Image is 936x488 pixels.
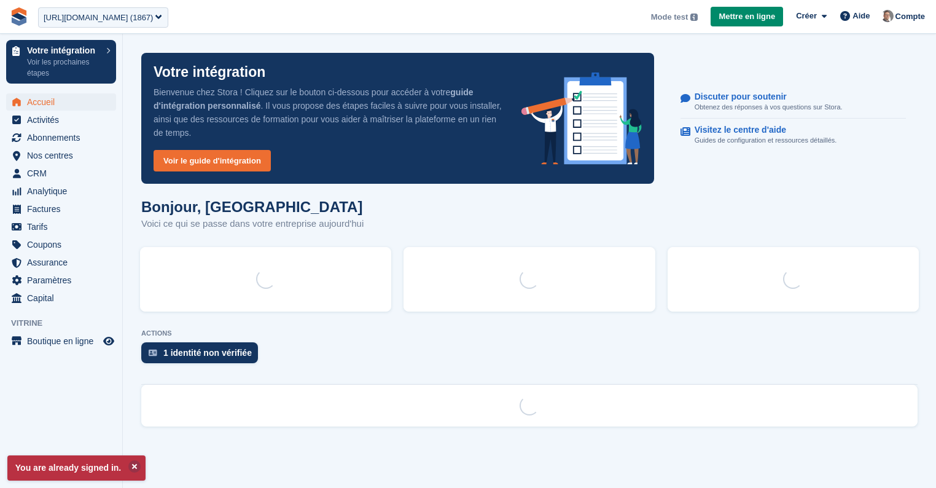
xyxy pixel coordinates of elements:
[6,147,116,164] a: menu
[44,12,153,24] div: [URL][DOMAIN_NAME] (1867)
[27,289,101,307] span: Capital
[27,254,101,271] span: Assurance
[881,10,894,22] img: Sebastien Bonnier
[27,147,101,164] span: Nos centres
[27,333,101,350] span: Boutique en ligne
[681,85,906,119] a: Discuter pour soutenir Obtenez des réponses à vos questions sur Stora.
[719,10,775,23] span: Mettre en ligne
[10,7,28,26] img: stora-icon-8386f47178a22dfd0bd8f6a31ec36ba5ce8667c1dd55bd0f319d3a0aa187defe.svg
[141,329,918,337] p: ACTIONS
[27,111,101,128] span: Activités
[6,200,116,218] a: menu
[149,349,157,356] img: verify_identity-adf6edd0f0f0b5bbfe63781bf79b02c33cf7c696d77639b501bdc392416b5a36.svg
[6,236,116,253] a: menu
[6,333,116,350] a: menu
[695,102,843,112] p: Obtenez des réponses à vos questions sur Stora.
[154,87,474,111] strong: guide d'intégration personnalisé
[141,199,364,215] h1: Bonjour, [GEOGRAPHIC_DATA]
[695,92,833,102] p: Discuter pour soutenir
[6,93,116,111] a: menu
[681,119,906,152] a: Visitez le centre d'aide Guides de configuration et ressources détaillés.
[6,289,116,307] a: menu
[651,11,688,23] span: Mode test
[6,254,116,271] a: menu
[27,129,101,146] span: Abonnements
[154,65,265,79] p: Votre intégration
[695,135,837,146] p: Guides de configuration et ressources détaillés.
[27,200,101,218] span: Factures
[6,183,116,200] a: menu
[895,10,925,23] span: Compte
[154,150,271,171] a: Voir le guide d'intégration
[27,93,101,111] span: Accueil
[852,10,870,22] span: Aide
[27,183,101,200] span: Analytique
[711,7,783,27] a: Mettre en ligne
[695,125,827,135] p: Visitez le centre d'aide
[6,165,116,182] a: menu
[154,85,502,140] p: Bienvenue chez Stora ! Cliquez sur le bouton ci-dessous pour accéder à votre . Il vous propose de...
[796,10,817,22] span: Créer
[6,111,116,128] a: menu
[27,236,101,253] span: Coupons
[6,40,116,84] a: Votre intégration Voir les prochaines étapes
[6,218,116,235] a: menu
[27,57,100,79] p: Voir les prochaines étapes
[163,348,252,358] div: 1 identité non vérifiée
[11,317,122,329] span: Vitrine
[7,455,146,481] p: You are already signed in.
[27,272,101,289] span: Paramètres
[6,129,116,146] a: menu
[27,218,101,235] span: Tarifs
[6,272,116,289] a: menu
[521,73,642,165] img: onboarding-info-6c161a55d2c0e0a8cae90662b2fe09162a5109e8cc188191df67fb4f79e88e88.svg
[141,342,264,369] a: 1 identité non vérifiée
[690,14,698,21] img: icon-info-grey-7440780725fd019a000dd9b08b2336e03edf1995a4989e88bcd33f0948082b44.svg
[101,334,116,348] a: Boutique d'aperçu
[27,165,101,182] span: CRM
[141,217,364,231] p: Voici ce qui se passe dans votre entreprise aujourd'hui
[27,46,100,55] p: Votre intégration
